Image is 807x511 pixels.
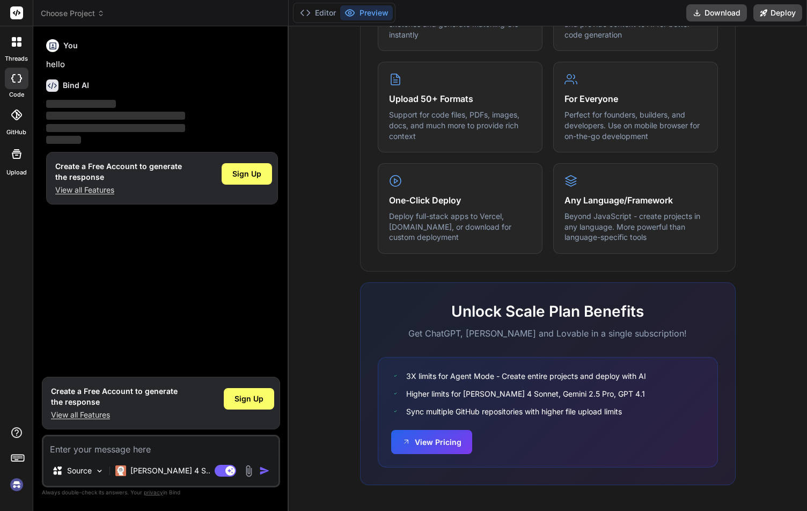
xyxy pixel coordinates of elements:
[46,124,185,132] span: ‌
[389,211,531,243] p: Deploy full-stack apps to Vercel, [DOMAIN_NAME], or download for custom deployment
[6,128,26,137] label: GitHub
[130,465,210,476] p: [PERSON_NAME] 4 S..
[46,100,116,108] span: ‌
[8,476,26,494] img: signin
[42,487,280,498] p: Always double-check its answers. Your in Bind
[564,211,707,243] p: Beyond JavaScript - create projects in any language. More powerful than language-specific tools
[115,465,126,476] img: Claude 4 Sonnet
[406,388,645,399] span: Higher limits for [PERSON_NAME] 4 Sonnet, Gemini 2.5 Pro, GPT 4.1
[564,194,707,207] h4: Any Language/Framework
[340,5,393,20] button: Preview
[753,4,802,21] button: Deploy
[389,92,531,105] h4: Upload 50+ Formats
[63,40,78,51] h6: You
[41,8,105,19] span: Choose Project
[389,109,531,141] p: Support for code files, PDFs, images, docs, and much more to provide rich context
[296,5,340,20] button: Editor
[95,466,104,476] img: Pick Models
[55,161,182,182] h1: Create a Free Account to generate the response
[564,109,707,141] p: Perfect for founders, builders, and developers. Use on mobile browser for on-the-go development
[6,168,27,177] label: Upload
[389,194,531,207] h4: One-Click Deploy
[243,465,255,477] img: attachment
[67,465,92,476] p: Source
[234,393,263,404] span: Sign Up
[378,327,718,340] p: Get ChatGPT, [PERSON_NAME] and Lovable in a single subscription!
[9,90,24,99] label: code
[144,489,163,495] span: privacy
[63,80,89,91] h6: Bind AI
[259,465,270,476] img: icon
[46,136,81,144] span: ‌
[686,4,747,21] button: Download
[51,386,178,407] h1: Create a Free Account to generate the response
[564,92,707,105] h4: For Everyone
[406,370,646,382] span: 3X limits for Agent Mode - Create entire projects and deploy with AI
[46,59,278,71] p: hello
[55,185,182,195] p: View all Features
[5,54,28,63] label: threads
[46,112,185,120] span: ‌
[406,406,622,417] span: Sync multiple GitHub repositories with higher file upload limits
[232,169,261,179] span: Sign Up
[51,410,178,420] p: View all Features
[391,430,472,454] button: View Pricing
[378,300,718,323] h2: Unlock Scale Plan Benefits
